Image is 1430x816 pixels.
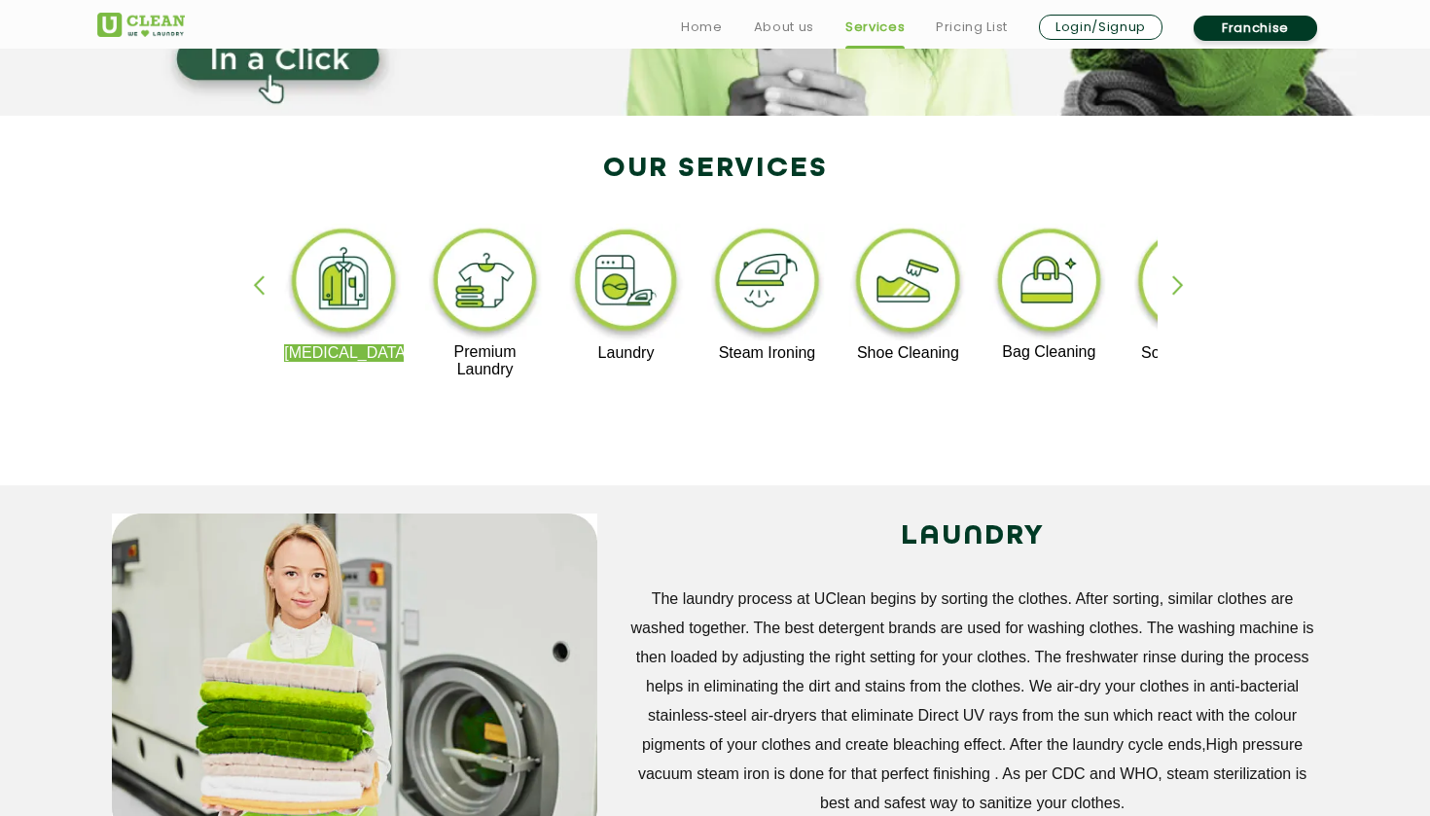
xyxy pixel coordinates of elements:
[425,224,545,343] img: premium_laundry_cleaning_11zon.webp
[284,344,404,362] p: [MEDICAL_DATA]
[707,344,827,362] p: Steam Ironing
[1194,16,1317,41] a: Franchise
[626,514,1318,560] h2: LAUNDRY
[1130,344,1250,362] p: Sofa Cleaning
[566,344,686,362] p: Laundry
[989,224,1109,343] img: bag_cleaning_11zon.webp
[97,13,185,37] img: UClean Laundry and Dry Cleaning
[566,224,686,344] img: laundry_cleaning_11zon.webp
[681,16,723,39] a: Home
[284,224,404,344] img: dry_cleaning_11zon.webp
[1039,15,1162,40] a: Login/Signup
[1130,224,1250,344] img: sofa_cleaning_11zon.webp
[707,224,827,344] img: steam_ironing_11zon.webp
[425,343,545,378] p: Premium Laundry
[989,343,1109,361] p: Bag Cleaning
[848,224,968,344] img: shoe_cleaning_11zon.webp
[754,16,814,39] a: About us
[848,344,968,362] p: Shoe Cleaning
[845,16,905,39] a: Services
[936,16,1008,39] a: Pricing List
